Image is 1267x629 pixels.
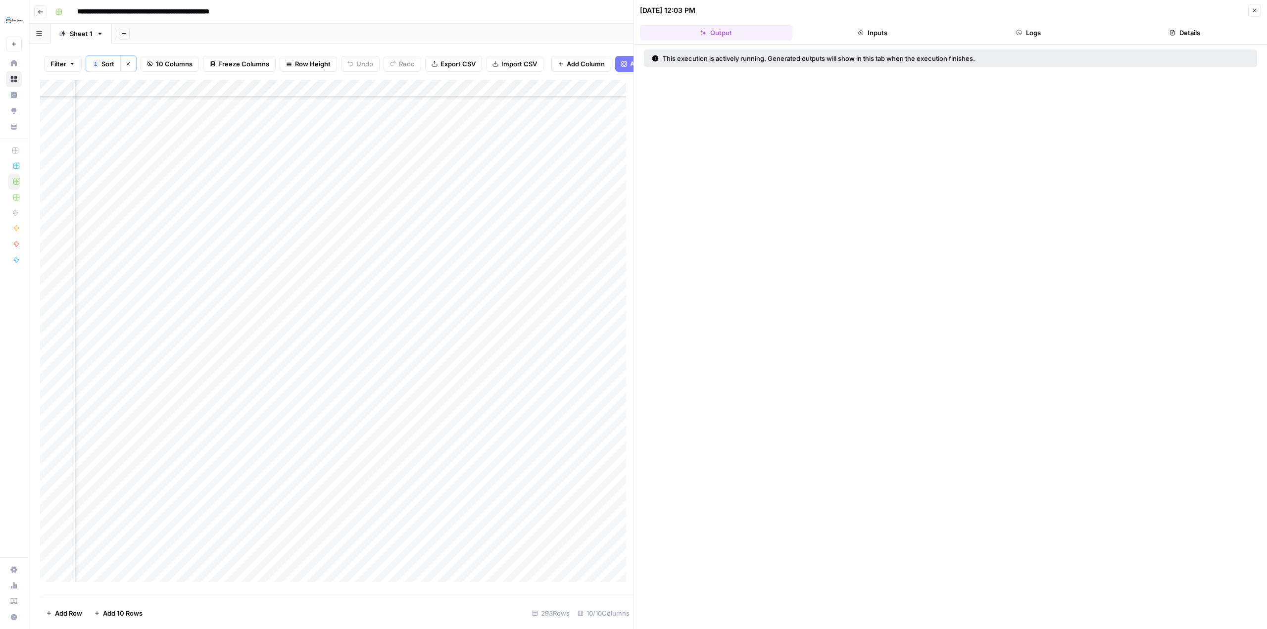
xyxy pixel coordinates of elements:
[440,59,476,69] span: Export CSV
[425,56,482,72] button: Export CSV
[567,59,605,69] span: Add Column
[295,59,331,69] span: Row Height
[652,53,1112,63] div: This execution is actively running. Generated outputs will show in this tab when the execution fi...
[88,605,148,621] button: Add 10 Rows
[50,59,66,69] span: Filter
[528,605,574,621] div: 293 Rows
[6,578,22,593] a: Usage
[6,609,22,625] button: Help + Support
[640,5,695,15] div: [DATE] 12:03 PM
[141,56,199,72] button: 10 Columns
[486,56,543,72] button: Import CSV
[44,56,82,72] button: Filter
[640,25,792,41] button: Output
[6,55,22,71] a: Home
[280,56,337,72] button: Row Height
[103,608,143,618] span: Add 10 Rows
[6,87,22,103] a: Insights
[399,59,415,69] span: Redo
[70,29,93,39] div: Sheet 1
[6,593,22,609] a: Learning Hub
[94,60,97,68] span: 1
[50,24,112,44] a: Sheet 1
[93,60,98,68] div: 1
[55,608,82,618] span: Add Row
[86,56,120,72] button: 1Sort
[6,11,24,29] img: FYidoctors Logo
[40,605,88,621] button: Add Row
[341,56,380,72] button: Undo
[953,25,1105,41] button: Logs
[551,56,611,72] button: Add Column
[6,8,22,33] button: Workspace: FYidoctors
[615,56,690,72] button: Add Power Agent
[156,59,193,69] span: 10 Columns
[6,103,22,119] a: Opportunities
[356,59,373,69] span: Undo
[6,71,22,87] a: Browse
[101,59,114,69] span: Sort
[384,56,421,72] button: Redo
[796,25,949,41] button: Inputs
[6,119,22,135] a: Your Data
[1109,25,1261,41] button: Details
[6,562,22,578] a: Settings
[574,605,633,621] div: 10/10 Columns
[218,59,269,69] span: Freeze Columns
[501,59,537,69] span: Import CSV
[203,56,276,72] button: Freeze Columns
